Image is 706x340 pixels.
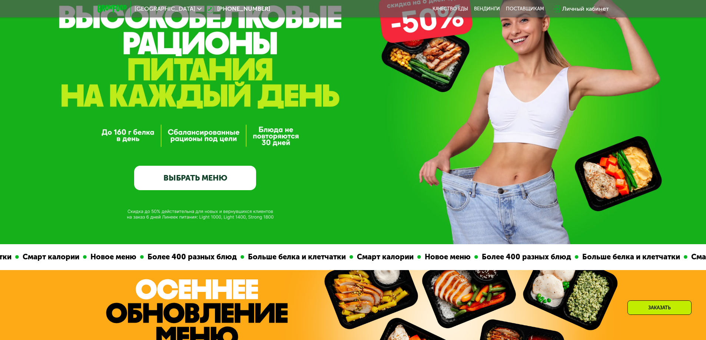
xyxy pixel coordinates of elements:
span: [GEOGRAPHIC_DATA] [135,6,195,12]
div: Заказать [627,300,692,315]
div: Более 400 разных блюд [478,251,574,263]
div: Новое меню [421,251,474,263]
a: ВЫБРАТЬ МЕНЮ [134,166,256,190]
div: Новое меню [86,251,140,263]
div: Смарт калории [19,251,83,263]
div: Более 400 разных блюд [143,251,240,263]
div: Смарт калории [353,251,417,263]
div: поставщикам [506,6,544,12]
div: Больше белка и клетчатки [244,251,349,263]
a: Качество еды [432,6,468,12]
a: Вендинги [474,6,500,12]
div: Больше белка и клетчатки [578,251,683,263]
div: Личный кабинет [562,4,609,13]
a: [PHONE_NUMBER] [205,4,270,13]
